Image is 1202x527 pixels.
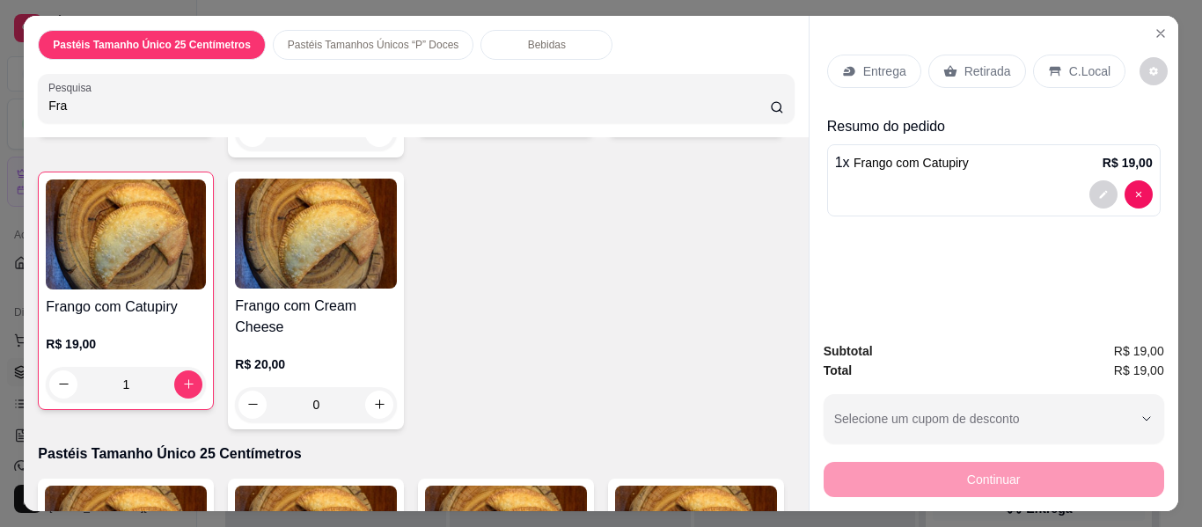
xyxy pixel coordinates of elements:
button: Close [1147,19,1175,48]
button: decrease-product-quantity [1125,180,1153,209]
span: Frango com Catupiry [854,156,969,170]
p: Entrega [863,62,906,80]
p: Retirada [964,62,1011,80]
h4: Frango com Cream Cheese [235,296,397,338]
span: R$ 19,00 [1114,341,1164,361]
strong: Subtotal [824,344,873,358]
p: Bebidas [528,38,566,52]
p: R$ 19,00 [1103,154,1153,172]
p: Pastéis Tamanho Único 25 Centímetros [38,443,794,465]
button: decrease-product-quantity [1140,57,1168,85]
p: Resumo do pedido [827,116,1161,137]
p: C.Local [1069,62,1110,80]
p: R$ 20,00 [235,355,397,373]
button: decrease-product-quantity [1089,180,1118,209]
img: product-image [235,179,397,289]
button: Selecione um cupom de desconto [824,394,1164,443]
input: Pesquisa [48,97,770,114]
p: Pastéis Tamanho Único 25 Centímetros [53,38,251,52]
span: R$ 19,00 [1114,361,1164,380]
p: Pastéis Tamanhos Únicos “P” Doces [288,38,459,52]
p: R$ 19,00 [46,335,206,353]
strong: Total [824,363,852,377]
label: Pesquisa [48,80,98,95]
p: 1 x [835,152,969,173]
h4: Frango com Catupiry [46,296,206,318]
img: product-image [46,179,206,289]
